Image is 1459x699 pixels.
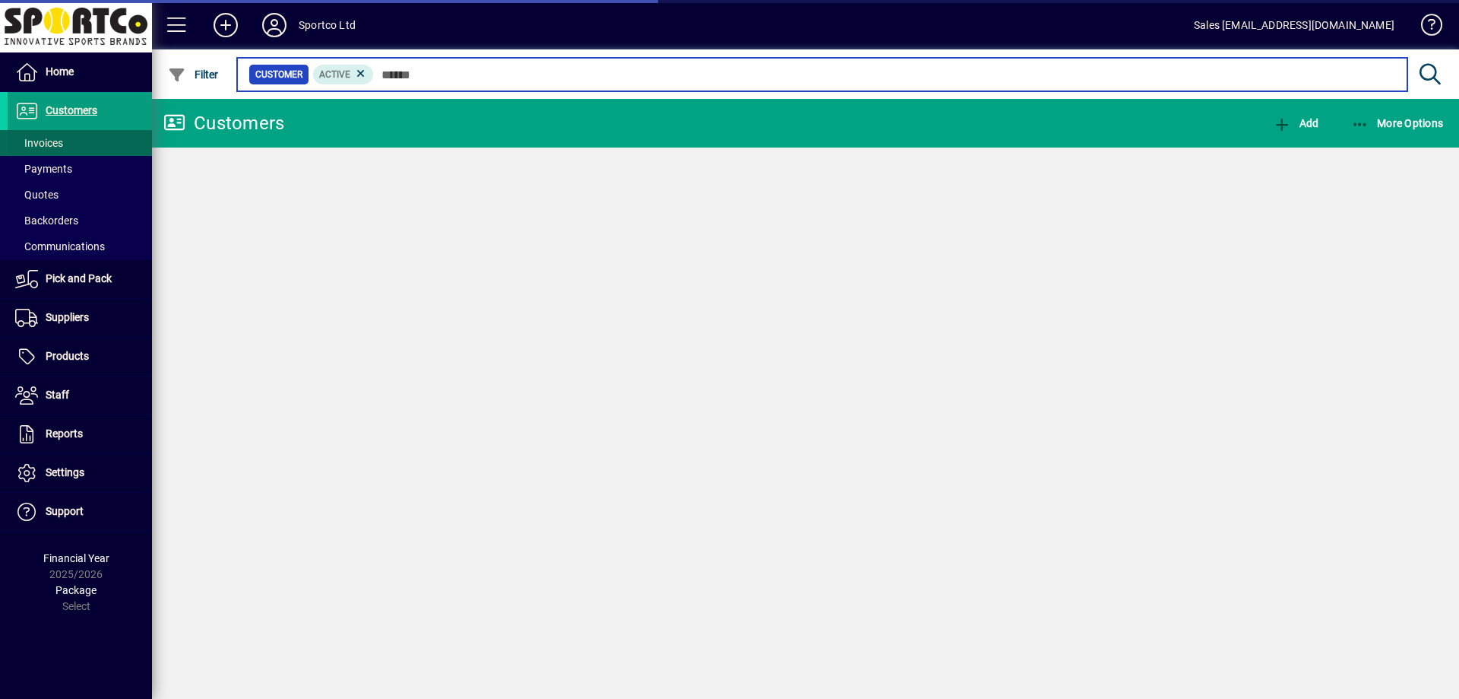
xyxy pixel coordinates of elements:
span: Communications [15,240,105,253]
span: Active [319,69,350,80]
a: Suppliers [8,299,152,337]
button: Profile [250,11,299,39]
a: Support [8,493,152,531]
span: Customers [46,104,97,116]
span: More Options [1351,117,1444,129]
div: Sales [EMAIL_ADDRESS][DOMAIN_NAME] [1194,13,1394,37]
mat-chip: Activation Status: Active [313,65,374,84]
span: Support [46,505,84,517]
span: Suppliers [46,311,89,323]
button: Add [201,11,250,39]
button: Add [1269,110,1322,137]
a: Home [8,53,152,91]
div: Customers [163,111,284,135]
span: Reports [46,427,83,440]
a: Pick and Pack [8,260,152,298]
a: Invoices [8,130,152,156]
span: Settings [46,466,84,478]
a: Backorders [8,208,152,234]
span: Backorders [15,214,78,227]
span: Customer [255,67,302,82]
a: Staff [8,377,152,415]
span: Quotes [15,189,59,201]
span: Financial Year [43,552,109,564]
a: Quotes [8,182,152,208]
a: Communications [8,234,152,259]
a: Knowledge Base [1410,3,1440,52]
span: Invoices [15,137,63,149]
span: Home [46,65,74,78]
a: Settings [8,454,152,492]
button: Filter [164,61,223,88]
span: Package [55,584,97,596]
a: Reports [8,415,152,453]
div: Sportco Ltd [299,13,356,37]
a: Products [8,338,152,376]
span: Products [46,350,89,362]
span: Staff [46,389,69,401]
button: More Options [1347,110,1448,137]
span: Payments [15,163,72,175]
span: Pick and Pack [46,272,112,284]
span: Add [1273,117,1318,129]
span: Filter [168,68,219,81]
a: Payments [8,156,152,182]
